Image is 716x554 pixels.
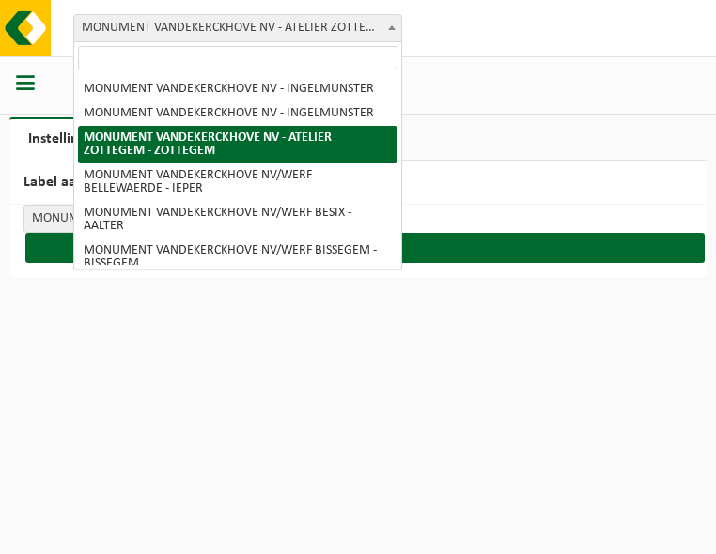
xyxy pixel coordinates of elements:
h2: Label aanpassen [9,161,707,205]
li: MONUMENT VANDEKERCKHOVE NV - INGELMUNSTER [78,77,397,101]
li: MONUMENT VANDEKERCKHOVE NV - ATELIER ZOTTEGEM - ZOTTEGEM [78,126,397,163]
li: MONUMENT VANDEKERCKHOVE NV/WERF BELLEWAERDE - IEPER [78,163,397,201]
li: MONUMENT VANDEKERCKHOVE NV - INGELMUNSTER [78,101,397,126]
button: Opslaan [25,233,705,263]
a: Instellingen [9,117,121,161]
span: MONUMENT VANDEKERCKHOVE NV - ATELIER ZOTTEGEM - ZOTTEGEM [23,205,352,233]
span: MONUMENT VANDEKERCKHOVE NV - ATELIER ZOTTEGEM - ZOTTEGEM [24,206,351,232]
li: MONUMENT VANDEKERCKHOVE NV/WERF BESIX - AALTER [78,201,397,239]
iframe: chat widget [9,513,314,554]
span: MONUMENT VANDEKERCKHOVE NV - ATELIER ZOTTEGEM - ZOTTEGEM [74,15,401,41]
li: MONUMENT VANDEKERCKHOVE NV/WERF BISSEGEM - BISSEGEM [78,239,397,276]
span: MONUMENT VANDEKERCKHOVE NV - ATELIER ZOTTEGEM - ZOTTEGEM [73,14,402,42]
